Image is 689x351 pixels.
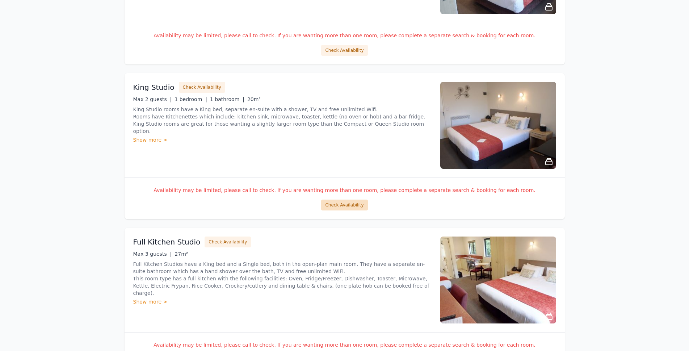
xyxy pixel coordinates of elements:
[133,96,172,102] span: Max 2 guests |
[133,82,175,92] h3: King Studio
[205,237,251,247] button: Check Availability
[321,200,367,210] button: Check Availability
[133,187,556,194] p: Availability may be limited, please call to check. If you are wanting more than one room, please ...
[210,96,244,102] span: 1 bathroom |
[175,251,188,257] span: 27m²
[133,298,432,305] div: Show more >
[133,251,172,257] span: Max 3 guests |
[133,237,201,247] h3: Full Kitchen Studio
[133,106,432,135] p: King Studio rooms have a King bed, separate en-suite with a shower, TV and free unlimited Wifi. R...
[179,82,225,93] button: Check Availability
[321,45,367,56] button: Check Availability
[175,96,207,102] span: 1 bedroom |
[133,136,432,143] div: Show more >
[133,260,432,297] p: Full Kitchen Studios have a King bed and a Single bed, both in the open-plan main room. They have...
[133,341,556,348] p: Availability may be limited, please call to check. If you are wanting more than one room, please ...
[133,32,556,39] p: Availability may be limited, please call to check. If you are wanting more than one room, please ...
[247,96,261,102] span: 20m²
